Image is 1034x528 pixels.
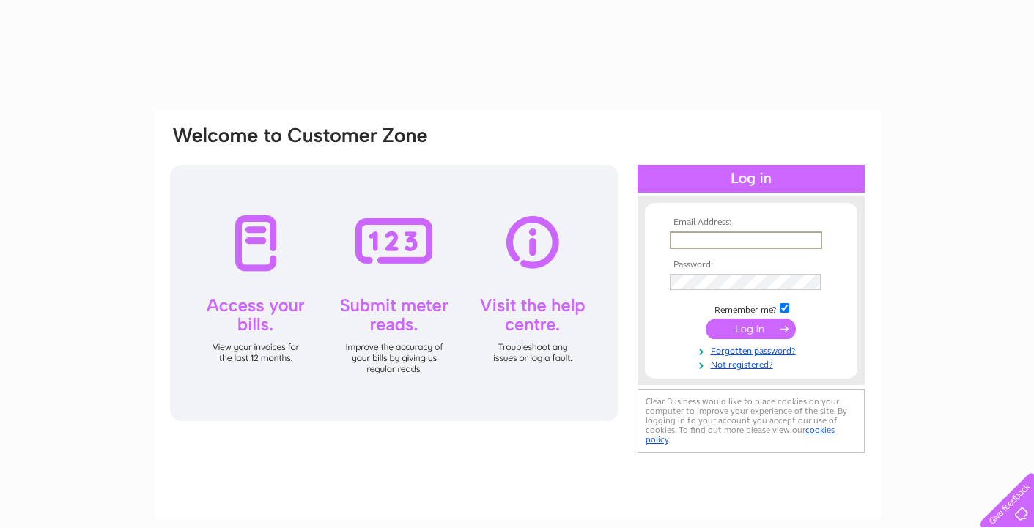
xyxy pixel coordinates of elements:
[670,357,836,371] a: Not registered?
[666,301,836,316] td: Remember me?
[706,319,796,339] input: Submit
[638,389,865,453] div: Clear Business would like to place cookies on your computer to improve your experience of the sit...
[666,260,836,270] th: Password:
[666,217,836,228] th: Email Address:
[646,425,835,445] a: cookies policy
[670,343,836,357] a: Forgotten password?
